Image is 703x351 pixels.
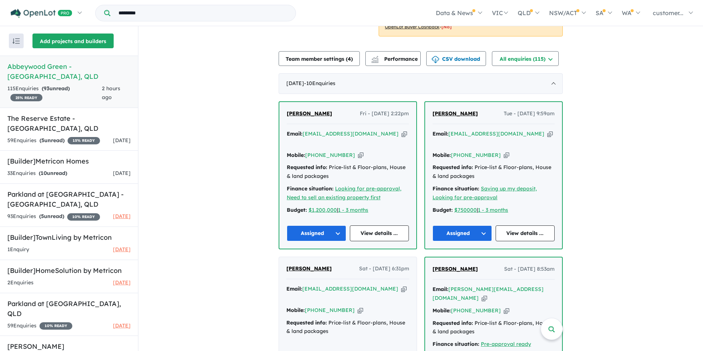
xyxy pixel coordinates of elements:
[7,299,131,319] h5: Parkland at [GEOGRAPHIC_DATA] , QLD
[302,285,398,292] a: [EMAIL_ADDRESS][DOMAIN_NAME]
[454,207,477,213] a: $750000
[287,109,332,118] a: [PERSON_NAME]
[433,152,451,158] strong: Mobile:
[102,85,120,101] span: 2 hours ago
[433,341,479,347] strong: Finance situation:
[385,24,440,29] u: OpenLot Buyer Cashback
[451,152,501,158] a: [PHONE_NUMBER]
[433,185,479,192] strong: Finance situation:
[287,163,409,181] div: Price-list & Floor-plans, House & land packages
[358,306,363,314] button: Copy
[13,38,20,44] img: sort.svg
[433,286,544,301] a: [PERSON_NAME][EMAIL_ADDRESS][DOMAIN_NAME]
[287,152,305,158] strong: Mobile:
[348,56,351,62] span: 4
[433,185,537,201] a: Saving up my deposit, Looking for pre-approval
[359,264,409,273] span: Sat - [DATE] 6:31pm
[504,109,555,118] span: Tue - [DATE] 9:59am
[7,84,102,102] div: 115 Enquir ies
[67,213,100,221] span: 10 % READY
[113,279,131,286] span: [DATE]
[433,266,478,272] span: [PERSON_NAME]
[11,9,72,18] img: Openlot PRO Logo White
[279,73,563,94] div: [DATE]
[39,137,65,144] strong: ( unread)
[338,207,368,213] a: 1 - 3 months
[482,294,487,302] button: Copy
[7,322,72,330] div: 59 Enquir ies
[305,152,355,158] a: [PHONE_NUMBER]
[113,246,131,253] span: [DATE]
[451,307,501,314] a: [PHONE_NUMBER]
[286,285,302,292] strong: Email:
[7,169,67,178] div: 33 Enquir ies
[42,85,70,92] strong: ( unread)
[41,170,47,176] span: 10
[7,232,131,242] h5: [Builder] TownLiving by Metricon
[41,137,44,144] span: 5
[426,51,486,66] button: CSV download
[433,164,473,171] strong: Requested info:
[287,164,327,171] strong: Requested info:
[286,265,332,272] span: [PERSON_NAME]
[279,51,360,66] button: Team member settings (4)
[112,5,294,21] input: Try estate name, suburb, builder or developer
[7,266,131,275] h5: [Builder] HomeSolution by Metricon
[433,206,555,215] div: |
[287,110,332,117] span: [PERSON_NAME]
[448,130,544,137] a: [EMAIL_ADDRESS][DOMAIN_NAME]
[432,56,439,63] img: download icon
[358,151,363,159] button: Copy
[7,189,131,209] h5: Parkland at [GEOGRAPHIC_DATA] - [GEOGRAPHIC_DATA] , QLD
[504,265,555,274] span: Sat - [DATE] 8:53am
[309,207,337,213] a: $1,200,000
[287,185,402,201] a: Looking for pre-approval, Need to sell an existing property first
[7,62,131,81] h5: Abbeywood Green - [GEOGRAPHIC_DATA] , QLD
[365,51,421,66] button: Performance
[433,286,448,292] strong: Email:
[478,207,508,213] a: 1 - 3 months
[401,285,407,293] button: Copy
[481,341,531,347] a: Pre-approval ready
[7,113,131,133] h5: The Reserve Estate - [GEOGRAPHIC_DATA] , QLD
[504,307,509,315] button: Copy
[113,170,131,176] span: [DATE]
[433,110,478,117] span: [PERSON_NAME]
[303,130,399,137] a: [EMAIL_ADDRESS][DOMAIN_NAME]
[287,185,334,192] strong: Finance situation:
[547,130,553,138] button: Copy
[7,278,34,287] div: 2 Enquir ies
[504,151,509,159] button: Copy
[7,245,29,254] div: 1 Enquir y
[286,264,332,273] a: [PERSON_NAME]
[68,137,100,144] span: 15 % READY
[39,170,67,176] strong: ( unread)
[113,322,131,329] span: [DATE]
[32,34,114,48] button: Add projects and builders
[7,212,100,221] div: 93 Enquir ies
[433,207,453,213] strong: Budget:
[433,130,448,137] strong: Email:
[287,225,346,241] button: Assigned
[441,24,452,29] span: [No]
[44,85,49,92] span: 93
[10,94,42,101] span: 25 % READY
[113,213,131,220] span: [DATE]
[39,213,64,220] strong: ( unread)
[402,130,407,138] button: Copy
[304,80,335,87] span: - 10 Enquir ies
[287,130,303,137] strong: Email:
[41,213,44,220] span: 5
[287,206,409,215] div: |
[433,307,451,314] strong: Mobile:
[433,320,473,326] strong: Requested info:
[360,109,409,118] span: Fri - [DATE] 2:22pm
[433,109,478,118] a: [PERSON_NAME]
[433,265,478,274] a: [PERSON_NAME]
